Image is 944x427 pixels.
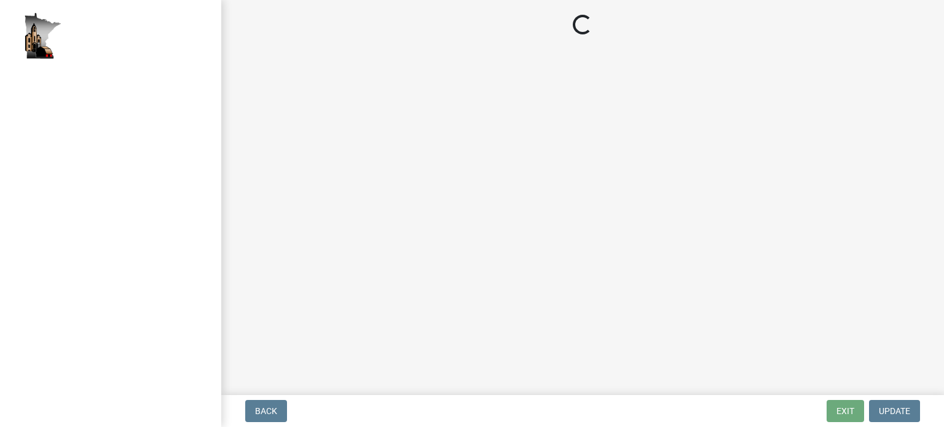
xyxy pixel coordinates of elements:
[827,400,864,422] button: Exit
[25,13,61,59] img: Houston County, Minnesota
[255,406,277,416] span: Back
[245,400,287,422] button: Back
[879,406,910,416] span: Update
[869,400,920,422] button: Update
